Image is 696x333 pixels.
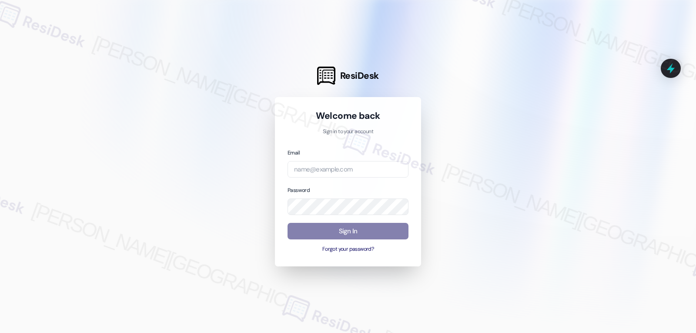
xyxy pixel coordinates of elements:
img: ResiDesk Logo [317,67,335,85]
input: name@example.com [288,161,408,178]
button: Sign In [288,223,408,240]
label: Password [288,187,310,194]
label: Email [288,149,300,156]
span: ResiDesk [340,70,379,82]
p: Sign in to your account [288,128,408,136]
h1: Welcome back [288,110,408,122]
button: Forgot your password? [288,246,408,253]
